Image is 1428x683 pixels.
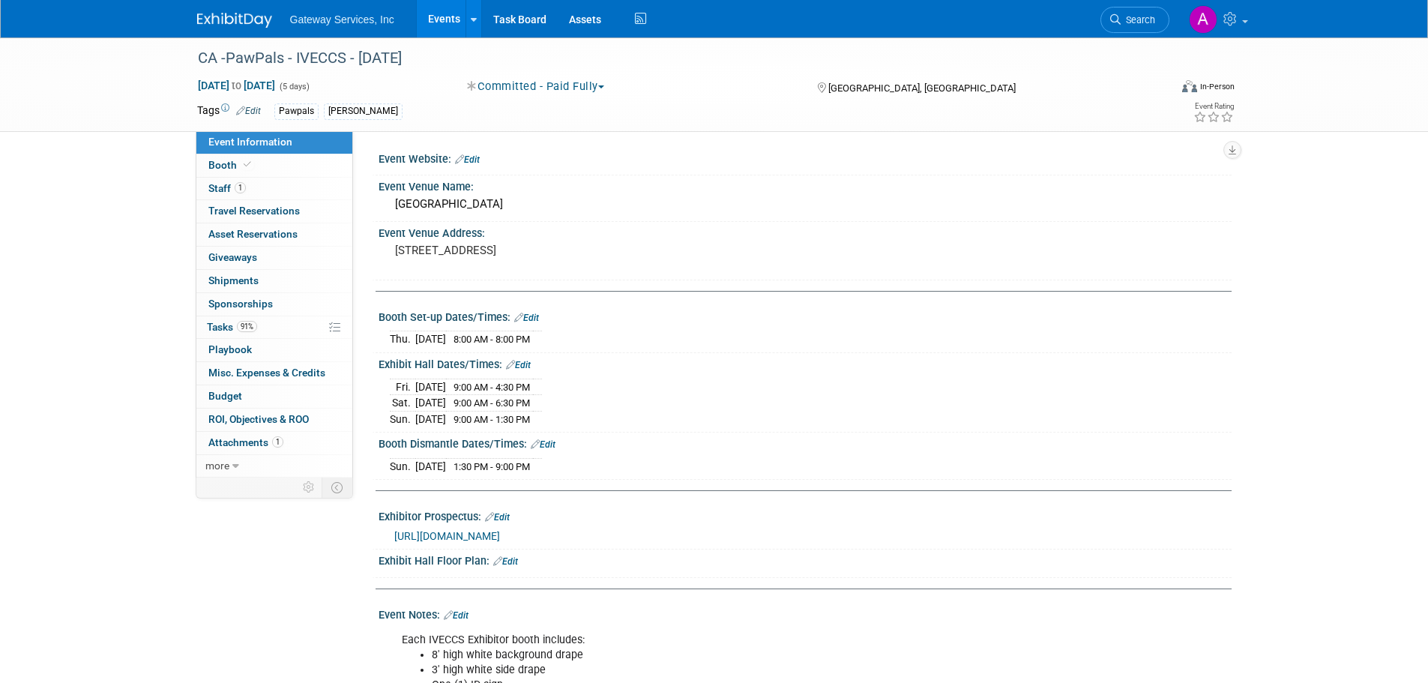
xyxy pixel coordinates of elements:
td: [DATE] [415,331,446,347]
a: Event Information [196,131,352,154]
span: 91% [237,321,257,332]
span: Staff [208,182,246,194]
span: to [229,79,244,91]
div: Booth Set-up Dates/Times: [379,306,1232,325]
span: Playbook [208,343,252,355]
span: Tasks [207,321,257,333]
span: Event Information [208,136,292,148]
a: Sponsorships [196,293,352,316]
li: 3' high white side drape [432,663,1058,678]
td: [DATE] [415,379,446,395]
a: Giveaways [196,247,352,269]
span: [DATE] [DATE] [197,79,276,92]
td: [DATE] [415,411,446,427]
a: Attachments1 [196,432,352,454]
span: Search [1121,14,1155,25]
a: Edit [236,106,261,116]
td: Toggle Event Tabs [322,478,352,497]
a: Budget [196,385,352,408]
td: Sat. [390,395,415,412]
td: Thu. [390,331,415,347]
a: Misc. Expenses & Credits [196,362,352,385]
div: Exhibit Hall Floor Plan: [379,550,1232,569]
a: [URL][DOMAIN_NAME] [394,530,500,542]
span: 1:30 PM - 9:00 PM [454,461,530,472]
td: Sun. [390,458,415,474]
td: Sun. [390,411,415,427]
div: [PERSON_NAME] [324,103,403,119]
span: (5 days) [278,82,310,91]
span: 1 [235,182,246,193]
span: Attachments [208,436,283,448]
div: Exhibitor Prospectus: [379,505,1232,525]
div: Event Format [1081,78,1235,100]
a: ROI, Objectives & ROO [196,409,352,431]
span: Giveaways [208,251,257,263]
span: Misc. Expenses & Credits [208,367,325,379]
span: Gateway Services, Inc [290,13,394,25]
div: Exhibit Hall Dates/Times: [379,353,1232,373]
div: Event Notes: [379,604,1232,623]
div: Pawpals [274,103,319,119]
span: 9:00 AM - 6:30 PM [454,397,530,409]
a: Booth [196,154,352,177]
td: Personalize Event Tab Strip [296,478,322,497]
a: Staff1 [196,178,352,200]
a: Search [1100,7,1169,33]
a: Travel Reservations [196,200,352,223]
div: Event Venue Address: [379,222,1232,241]
a: Edit [493,556,518,567]
a: Asset Reservations [196,223,352,246]
a: Edit [514,313,539,323]
div: CA -PawPals - IVECCS - [DATE] [193,45,1147,72]
pre: [STREET_ADDRESS] [395,244,717,257]
span: Sponsorships [208,298,273,310]
div: Booth Dismantle Dates/Times: [379,433,1232,452]
div: Event Rating [1193,103,1234,110]
a: Edit [455,154,480,165]
img: Alyson Evans [1189,5,1217,34]
td: Fri. [390,379,415,395]
span: ROI, Objectives & ROO [208,413,309,425]
span: Asset Reservations [208,228,298,240]
span: more [205,460,229,472]
a: Edit [506,360,531,370]
span: 8:00 AM - 8:00 PM [454,334,530,345]
a: more [196,455,352,478]
img: ExhibitDay [197,13,272,28]
a: Edit [531,439,555,450]
span: [GEOGRAPHIC_DATA], [GEOGRAPHIC_DATA] [828,82,1016,94]
a: Tasks91% [196,316,352,339]
td: [DATE] [415,458,446,474]
span: 9:00 AM - 1:30 PM [454,414,530,425]
span: Travel Reservations [208,205,300,217]
span: 9:00 AM - 4:30 PM [454,382,530,393]
span: Budget [208,390,242,402]
a: Edit [485,512,510,523]
div: [GEOGRAPHIC_DATA] [390,193,1220,216]
td: [DATE] [415,395,446,412]
i: Booth reservation complete [244,160,251,169]
a: Edit [444,610,469,621]
span: Shipments [208,274,259,286]
div: Event Website: [379,148,1232,167]
td: Tags [197,103,261,120]
button: Committed - Paid Fully [462,79,610,94]
span: Booth [208,159,254,171]
div: Event Venue Name: [379,175,1232,194]
div: In-Person [1199,81,1235,92]
a: Shipments [196,270,352,292]
img: Format-Inperson.png [1182,80,1197,92]
li: 8' high white background drape [432,648,1058,663]
span: 1 [272,436,283,448]
a: Playbook [196,339,352,361]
